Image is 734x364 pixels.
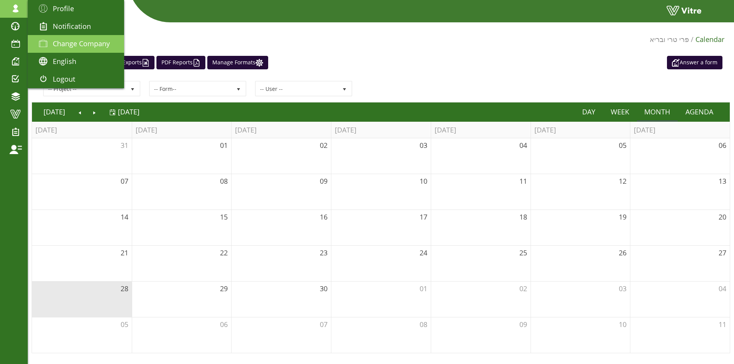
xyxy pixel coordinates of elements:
li: Calendar [689,35,724,45]
span: 22 [220,248,228,257]
span: 16 [320,212,328,221]
span: 01 [420,284,427,293]
span: 06 [719,141,726,150]
img: cal_pdf.png [193,59,200,67]
a: Month [637,103,678,121]
img: cal_excel.png [142,59,149,67]
span: -- Form-- [150,82,232,96]
img: appointment_white2.png [672,59,680,67]
span: 01 [220,141,228,150]
a: Answer a form [667,56,722,69]
span: 30 [320,284,328,293]
img: cal_settings.png [255,59,263,67]
span: -- User -- [256,82,338,96]
span: English [53,57,76,66]
span: 03 [619,284,627,293]
span: 04 [519,141,527,150]
a: [DATE] [109,103,139,121]
span: 29 [220,284,228,293]
span: 23 [320,248,328,257]
span: 15 [220,212,228,221]
a: Change Company [28,35,124,53]
span: [DATE] [118,107,139,116]
span: 09 [320,176,328,186]
span: 26 [619,248,627,257]
a: Agenda [678,103,721,121]
a: Notification [28,18,124,35]
span: 21 [121,248,128,257]
span: select [126,82,139,96]
span: 07 [320,320,328,329]
span: 27 [719,248,726,257]
a: Manage Formats [207,56,268,69]
a: Previous [73,103,87,121]
span: 04 [719,284,726,293]
span: 08 [420,320,427,329]
a: English [28,53,124,70]
th: [DATE] [331,122,431,138]
a: Logout [28,70,124,88]
a: Week [603,103,637,121]
span: 11 [519,176,527,186]
span: 28 [121,284,128,293]
span: Notification [53,22,91,31]
th: [DATE] [531,122,630,138]
span: 14 [121,212,128,221]
span: 17 [420,212,427,221]
span: 12 [619,176,627,186]
span: 05 [619,141,627,150]
span: Change Company [53,39,110,48]
span: 09 [519,320,527,329]
span: 10 [420,176,427,186]
span: 25 [519,248,527,257]
span: select [338,82,351,96]
span: -- Project -- [44,82,126,96]
a: Day [574,103,603,121]
a: All Excel Exports [95,56,155,69]
span: 02 [320,141,328,150]
span: 20 [719,212,726,221]
a: Next [87,103,102,121]
span: 11 [719,320,726,329]
span: 19 [619,212,627,221]
span: 18 [519,212,527,221]
th: [DATE] [132,122,232,138]
a: פרי טרי ובריא [650,35,689,44]
span: 10 [619,320,627,329]
span: Logout [53,74,75,84]
span: 24 [420,248,427,257]
span: 03 [420,141,427,150]
span: 02 [519,284,527,293]
span: 07 [121,176,128,186]
span: 13 [719,176,726,186]
th: [DATE] [630,122,730,138]
span: Profile [53,4,74,13]
span: 05 [121,320,128,329]
span: select [232,82,245,96]
th: [DATE] [431,122,531,138]
a: [DATE] [36,103,73,121]
a: PDF Reports [156,56,205,69]
span: 31 [121,141,128,150]
span: 06 [220,320,228,329]
th: [DATE] [231,122,331,138]
th: [DATE] [32,122,132,138]
span: 08 [220,176,228,186]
